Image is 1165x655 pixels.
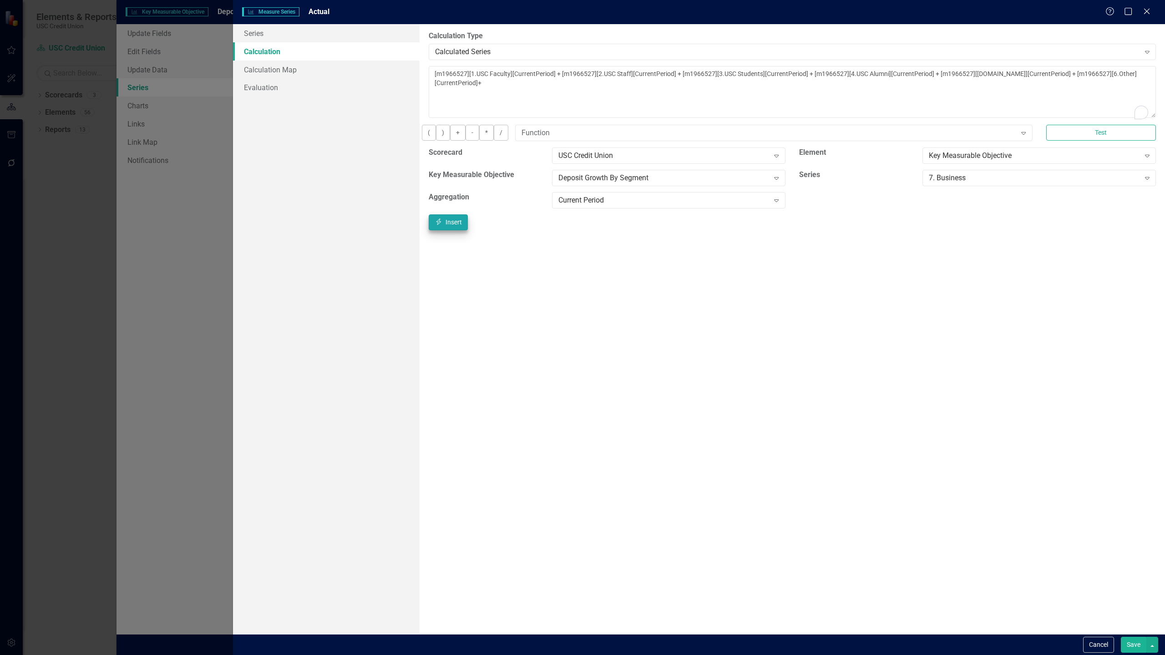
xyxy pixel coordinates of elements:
button: Cancel [1083,637,1114,653]
span: Actual [309,7,329,16]
div: Calculated Series [435,46,1140,57]
div: Key Measurable Objective [929,150,1140,161]
label: Element [799,147,826,158]
div: Deposit Growth By Segment [558,173,769,183]
button: ( [422,125,436,141]
button: Insert [429,214,468,230]
button: ) [436,125,450,141]
label: Series [799,170,820,180]
button: - [466,125,479,141]
label: Scorecard [429,147,462,158]
div: 7. Business [929,173,1140,183]
div: Current Period [558,195,769,205]
label: Aggregation [429,192,469,203]
a: Evaluation [233,78,420,96]
label: Key Measurable Objective [429,170,514,180]
button: Test [1046,125,1156,141]
button: Save [1121,637,1146,653]
a: Series [233,24,420,42]
textarea: To enrich screen reader interactions, please activate Accessibility in Grammarly extension settings [429,66,1156,118]
button: + [450,125,466,141]
span: Measure Series [242,7,299,16]
label: Calculation Type [429,31,1156,41]
button: / [494,125,508,141]
a: Calculation [233,42,420,61]
div: Function [522,127,1017,138]
a: Calculation Map [233,61,420,79]
div: USC Credit Union [558,150,769,161]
